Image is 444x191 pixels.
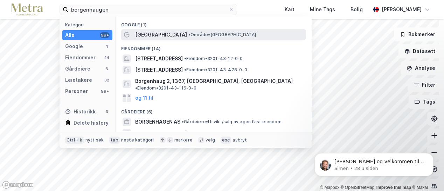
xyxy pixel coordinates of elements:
[104,44,110,49] div: 1
[221,137,231,144] div: esc
[74,119,109,127] div: Delete history
[135,85,137,91] span: •
[184,67,247,73] span: Eiendom • 3201-43-478-0-0
[398,44,441,58] button: Datasett
[351,5,363,14] div: Bolig
[2,181,33,189] a: Mapbox homepage
[320,185,339,190] a: Mapbox
[184,67,186,72] span: •
[304,138,444,187] iframe: Intercom notifications melding
[68,4,228,15] input: Søk på adresse, matrikkel, gårdeiere, leietakere eller personer
[285,5,294,14] div: Kart
[341,185,375,190] a: OpenStreetMap
[104,66,110,72] div: 6
[135,54,183,63] span: [STREET_ADDRESS]
[104,77,110,83] div: 32
[104,109,110,114] div: 3
[104,55,110,60] div: 14
[65,107,96,116] div: Historikk
[233,137,247,143] div: avbryt
[65,87,88,95] div: Personer
[116,40,312,53] div: Eiendommer (14)
[65,22,112,27] div: Kategori
[85,137,104,143] div: nytt søk
[179,130,278,136] span: Gårdeiere • Utl. av egen/leid fast eiendom el.
[206,137,215,143] div: velg
[135,31,187,39] span: [GEOGRAPHIC_DATA]
[135,85,196,91] span: Eiendom • 3201-43-116-0-0
[310,5,335,14] div: Mine Tags
[182,119,184,124] span: •
[135,94,153,102] button: og 11 til
[121,137,154,143] div: neste kategori
[65,76,92,84] div: Leietakere
[376,185,411,190] a: Improve this map
[65,65,90,73] div: Gårdeiere
[188,32,190,37] span: •
[65,137,84,144] div: Ctrl + k
[135,129,178,137] span: BORGENHAUG AS
[116,17,312,29] div: Google (1)
[179,130,181,136] span: •
[184,56,186,61] span: •
[65,42,83,51] div: Google
[65,53,96,62] div: Eiendommer
[100,32,110,38] div: 99+
[174,137,193,143] div: markere
[401,61,441,75] button: Analyse
[135,77,293,85] span: Borgenhaug 2, 1367, [GEOGRAPHIC_DATA], [GEOGRAPHIC_DATA]
[394,27,441,41] button: Bokmerker
[116,104,312,116] div: Gårdeiere (6)
[188,32,256,38] span: Område • [GEOGRAPHIC_DATA]
[100,88,110,94] div: 99+
[409,95,441,109] button: Tags
[408,78,441,92] button: Filter
[184,56,243,61] span: Eiendom • 3201-43-12-0-0
[11,4,43,16] img: metra-logo.256734c3b2bbffee19d4.png
[135,66,183,74] span: [STREET_ADDRESS]
[65,31,75,39] div: Alle
[109,137,120,144] div: tab
[382,5,422,14] div: [PERSON_NAME]
[182,119,282,125] span: Gårdeiere • Utvikl./salg av egen fast eiendom
[135,118,180,126] span: BORGENHAGEN AS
